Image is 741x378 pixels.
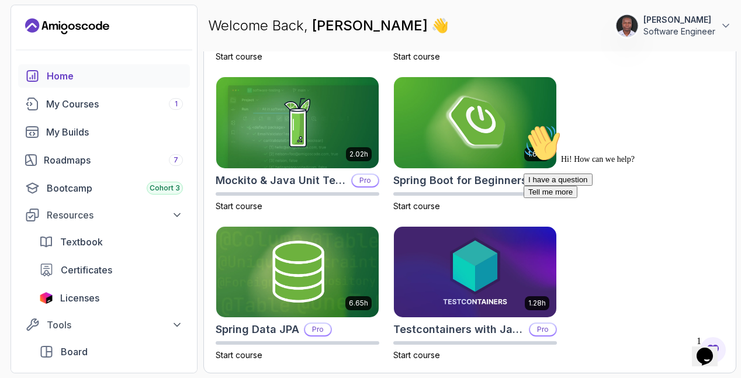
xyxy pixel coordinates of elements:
[643,14,715,26] p: [PERSON_NAME]
[349,150,368,159] p: 2.02h
[32,230,190,254] a: textbook
[216,227,379,318] img: Spring Data JPA card
[32,286,190,310] a: licenses
[393,321,524,338] h2: Testcontainers with Java
[18,176,190,200] a: bootcamp
[47,69,183,83] div: Home
[18,92,190,116] a: courses
[393,51,440,61] span: Start course
[208,16,449,35] p: Welcome Back,
[615,14,732,37] button: user profile image[PERSON_NAME]Software Engineer
[47,318,183,332] div: Tools
[61,263,112,277] span: Certificates
[643,26,715,37] p: Software Engineer
[5,5,42,42] img: :wave:
[18,120,190,144] a: builds
[5,35,116,44] span: Hi! How can we help?
[46,125,183,139] div: My Builds
[5,54,74,66] button: I have a question
[60,291,99,305] span: Licenses
[393,172,527,189] h2: Spring Boot for Beginners
[216,201,262,211] span: Start course
[174,155,178,165] span: 7
[394,77,556,168] img: Spring Boot for Beginners card
[47,208,183,222] div: Resources
[44,153,183,167] div: Roadmaps
[519,120,729,325] iframe: chat widget
[394,227,556,318] img: Testcontainers with Java card
[32,340,190,363] a: board
[393,226,557,362] a: Testcontainers with Java card1.28hTestcontainers with JavaProStart course
[47,181,183,195] div: Bootcamp
[530,324,556,335] p: Pro
[305,324,331,335] p: Pro
[5,66,58,78] button: Tell me more
[616,15,638,37] img: user profile image
[393,350,440,360] span: Start course
[39,292,53,304] img: jetbrains icon
[32,258,190,282] a: certificates
[5,5,215,78] div: 👋Hi! How can we help?I have a questionTell me more
[175,99,178,109] span: 1
[349,299,368,308] p: 6.65h
[431,16,449,35] span: 👋
[692,331,729,366] iframe: chat widget
[216,77,379,212] a: Mockito & Java Unit Testing card2.02hMockito & Java Unit TestingProStart course
[216,226,379,362] a: Spring Data JPA card6.65hSpring Data JPAProStart course
[216,350,262,360] span: Start course
[393,201,440,211] span: Start course
[216,172,347,189] h2: Mockito & Java Unit Testing
[25,17,109,36] a: Landing page
[150,183,180,193] span: Cohort 3
[18,64,190,88] a: home
[18,204,190,226] button: Resources
[393,77,557,212] a: Spring Boot for Beginners card1.67hSpring Boot for BeginnersStart course
[46,97,183,111] div: My Courses
[216,321,299,338] h2: Spring Data JPA
[352,175,378,186] p: Pro
[60,235,103,249] span: Textbook
[312,17,431,34] span: [PERSON_NAME]
[216,77,379,168] img: Mockito & Java Unit Testing card
[18,314,190,335] button: Tools
[61,345,88,359] span: Board
[216,51,262,61] span: Start course
[18,148,190,172] a: roadmaps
